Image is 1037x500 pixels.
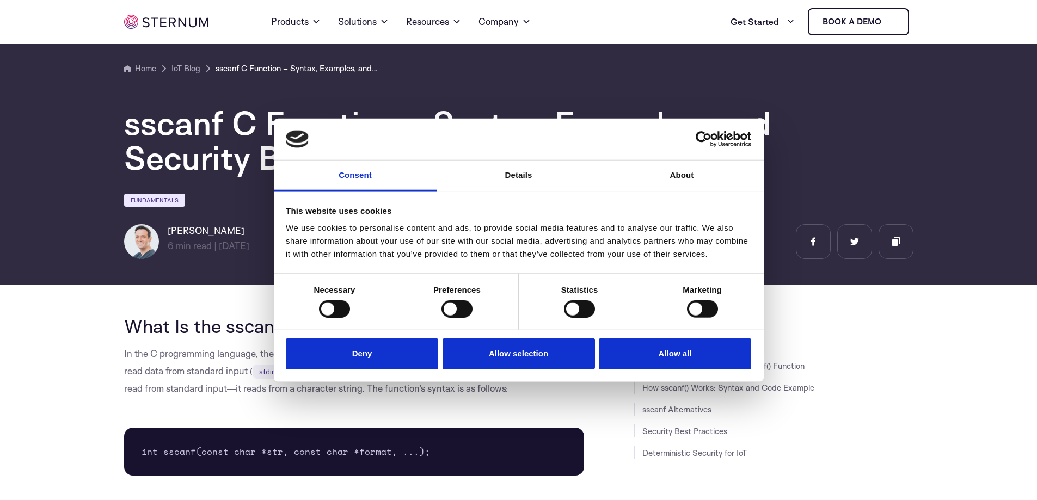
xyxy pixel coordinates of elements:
[338,2,389,41] a: Solutions
[274,161,437,192] a: Consent
[478,2,531,41] a: Company
[168,224,249,237] h6: [PERSON_NAME]
[642,448,747,458] a: Deterministic Security for IoT
[808,8,909,35] a: Book a demo
[634,316,913,324] h3: JUMP TO SECTION
[216,62,379,75] a: sscanf C Function – Syntax, Examples, and Security Best Practices
[168,240,217,251] span: min read |
[168,240,174,251] span: 6
[642,426,727,436] a: Security Best Practices
[286,131,309,148] img: logo
[561,285,598,294] strong: Statistics
[642,404,711,415] a: sscanf Alternatives
[437,161,600,192] a: Details
[171,62,200,75] a: IoT Blog
[124,428,585,476] pre: int sscanf(const char *str, const char *format, ...);
[124,62,156,75] a: Home
[271,2,321,41] a: Products
[886,17,894,26] img: sternum iot
[314,285,355,294] strong: Necessary
[599,338,751,369] button: Allow all
[286,338,438,369] button: Deny
[124,224,159,259] img: Igal Zeifman
[124,194,185,207] a: Fundamentals
[433,285,481,294] strong: Preferences
[656,131,751,147] a: Usercentrics Cookiebot - opens in a new window
[406,2,461,41] a: Resources
[600,161,764,192] a: About
[443,338,595,369] button: Allow selection
[124,316,585,336] h2: What Is the sscanf() C Function
[124,15,208,29] img: sternum iot
[731,11,795,33] a: Get Started
[642,382,814,393] a: How sscanf() Works: Syntax and Code Example
[124,106,777,175] h1: sscanf C Function – Syntax, Examples, and Security Best Practices
[286,221,751,261] div: We use cookies to personalise content and ads, to provide social media features and to analyse ou...
[124,345,585,397] p: In the C programming language, the function lets you read data from a string, similar to how you ...
[253,365,282,379] code: stdin
[683,285,722,294] strong: Marketing
[286,205,751,218] div: This website uses cookies
[219,240,249,251] span: [DATE]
